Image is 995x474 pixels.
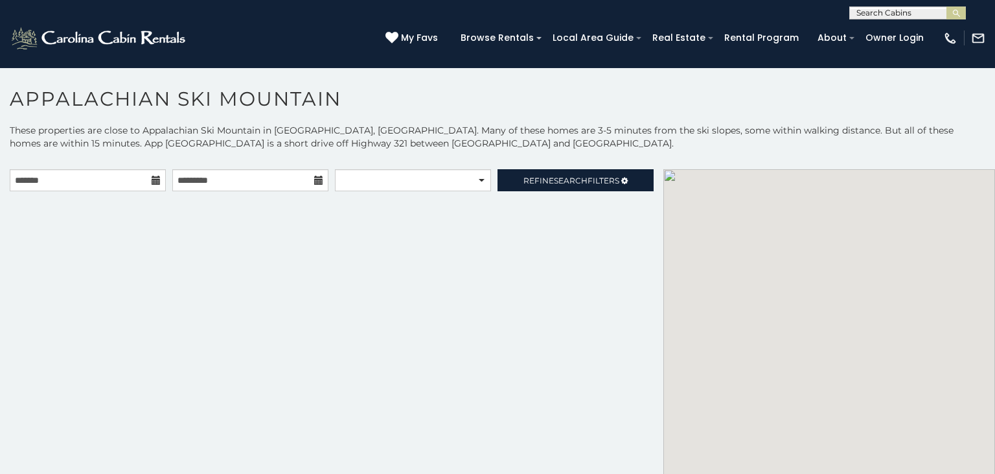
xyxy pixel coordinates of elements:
img: mail-regular-white.png [971,31,985,45]
a: Browse Rentals [454,28,540,48]
img: White-1-2.png [10,25,189,51]
span: My Favs [401,31,438,45]
a: Owner Login [859,28,930,48]
a: RefineSearchFilters [497,169,654,191]
span: Refine Filters [523,176,619,185]
a: My Favs [385,31,441,45]
span: Search [554,176,588,185]
a: Real Estate [646,28,712,48]
a: Local Area Guide [546,28,640,48]
img: phone-regular-white.png [943,31,957,45]
a: Rental Program [718,28,805,48]
a: About [811,28,853,48]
